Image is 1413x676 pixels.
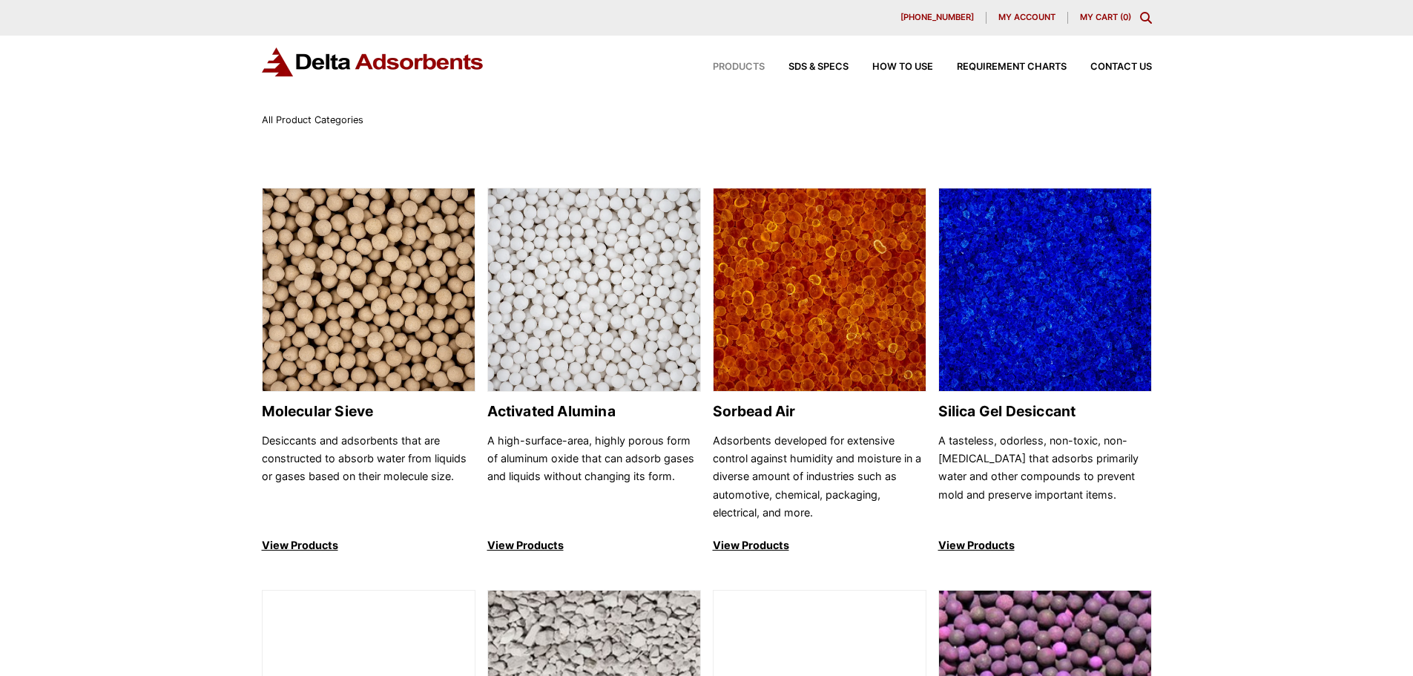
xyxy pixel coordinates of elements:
[938,536,1152,554] p: View Products
[765,62,849,72] a: SDS & SPECS
[263,188,475,393] img: Molecular Sieve
[487,432,701,522] p: A high-surface-area, highly porous form of aluminum oxide that can adsorb gases and liquids witho...
[262,403,475,420] h2: Molecular Sieve
[487,403,701,420] h2: Activated Alumina
[987,12,1068,24] a: My account
[1123,12,1128,22] span: 0
[1080,12,1131,22] a: My Cart (0)
[957,62,1067,72] span: Requirement Charts
[713,188,926,555] a: Sorbead Air Sorbead Air Adsorbents developed for extensive control against humidity and moisture ...
[938,403,1152,420] h2: Silica Gel Desiccant
[938,188,1152,555] a: Silica Gel Desiccant Silica Gel Desiccant A tasteless, odorless, non-toxic, non-[MEDICAL_DATA] th...
[1140,12,1152,24] div: Toggle Modal Content
[487,188,701,555] a: Activated Alumina Activated Alumina A high-surface-area, highly porous form of aluminum oxide tha...
[713,62,765,72] span: Products
[488,188,700,393] img: Activated Alumina
[900,13,974,22] span: [PHONE_NUMBER]
[262,188,475,555] a: Molecular Sieve Molecular Sieve Desiccants and adsorbents that are constructed to absorb water fr...
[713,536,926,554] p: View Products
[1090,62,1152,72] span: Contact Us
[262,432,475,522] p: Desiccants and adsorbents that are constructed to absorb water from liquids or gases based on the...
[849,62,933,72] a: How to Use
[939,188,1151,393] img: Silica Gel Desiccant
[262,47,484,76] img: Delta Adsorbents
[487,536,701,554] p: View Products
[713,403,926,420] h2: Sorbead Air
[689,62,765,72] a: Products
[1067,62,1152,72] a: Contact Us
[998,13,1055,22] span: My account
[262,114,363,125] span: All Product Categories
[714,188,926,393] img: Sorbead Air
[872,62,933,72] span: How to Use
[933,62,1067,72] a: Requirement Charts
[713,432,926,522] p: Adsorbents developed for extensive control against humidity and moisture in a diverse amount of i...
[889,12,987,24] a: [PHONE_NUMBER]
[262,536,475,554] p: View Products
[788,62,849,72] span: SDS & SPECS
[938,432,1152,522] p: A tasteless, odorless, non-toxic, non-[MEDICAL_DATA] that adsorbs primarily water and other compo...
